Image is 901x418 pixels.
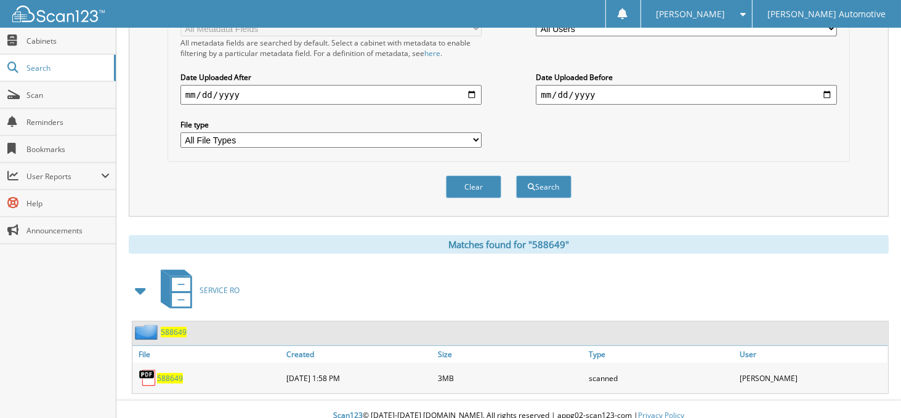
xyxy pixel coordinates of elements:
[283,366,434,390] div: [DATE] 1:58 PM
[26,117,110,127] span: Reminders
[12,6,105,22] img: scan123-logo-white.svg
[26,198,110,209] span: Help
[26,63,108,73] span: Search
[26,144,110,155] span: Bookmarks
[586,346,737,363] a: Type
[446,175,501,198] button: Clear
[283,346,434,363] a: Created
[536,85,837,105] input: end
[132,346,283,363] a: File
[516,175,572,198] button: Search
[26,90,110,100] span: Scan
[586,366,737,390] div: scanned
[180,119,482,130] label: File type
[424,48,440,58] a: here
[180,85,482,105] input: start
[435,366,586,390] div: 3MB
[26,36,110,46] span: Cabinets
[135,324,161,340] img: folder2.png
[129,235,889,254] div: Matches found for "588649"
[157,373,183,384] a: 588649
[153,266,240,315] a: SERVICE RO
[200,285,240,295] span: SERVICE RO
[536,72,837,82] label: Date Uploaded Before
[767,10,886,18] span: [PERSON_NAME] Automotive
[180,38,482,58] div: All metadata fields are searched by default. Select a cabinet with metadata to enable filtering b...
[26,171,101,182] span: User Reports
[139,369,157,387] img: PDF.png
[656,10,725,18] span: [PERSON_NAME]
[180,72,482,82] label: Date Uploaded After
[435,346,586,363] a: Size
[161,327,187,337] a: 588649
[737,346,888,363] a: User
[26,225,110,236] span: Announcements
[737,366,888,390] div: [PERSON_NAME]
[839,359,901,418] iframe: Chat Widget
